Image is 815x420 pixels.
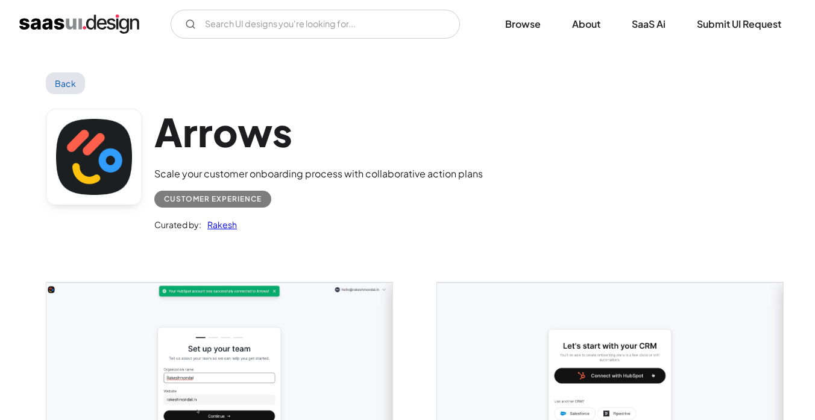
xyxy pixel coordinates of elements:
div: Scale your customer onboarding process with collaborative action plans [154,167,483,181]
h1: Arrows [154,109,483,155]
a: Submit UI Request [682,11,796,37]
div: Customer Experience [164,192,262,206]
input: Search UI designs you're looking for... [171,10,460,39]
a: SaaS Ai [617,11,680,37]
a: Back [46,72,85,94]
a: home [19,14,139,34]
form: Email Form [171,10,460,39]
a: Rakesh [201,217,237,232]
a: About [558,11,615,37]
div: Curated by: [154,217,201,232]
a: Browse [491,11,555,37]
